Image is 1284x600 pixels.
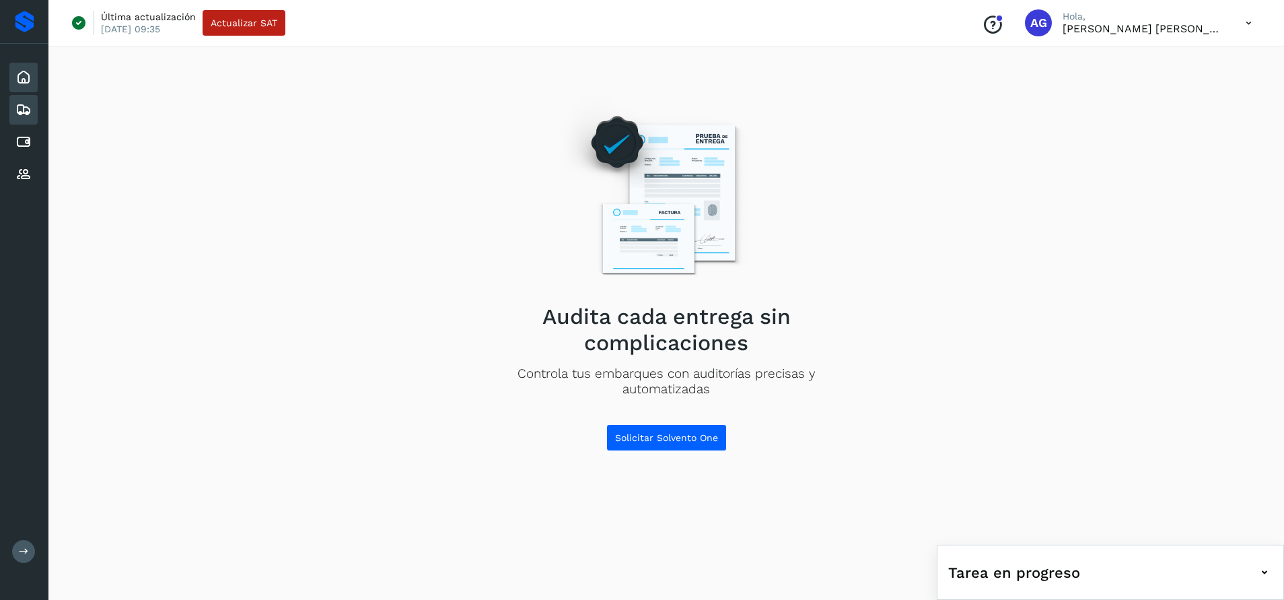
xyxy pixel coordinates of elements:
[606,424,727,451] button: Solicitar Solvento One
[9,63,38,92] div: Inicio
[948,562,1080,584] span: Tarea en progreso
[1063,11,1224,22] p: Hola,
[615,433,718,442] span: Solicitar Solvento One
[550,96,783,293] img: Empty state image
[474,304,858,356] h2: Audita cada entrega sin complicaciones
[9,127,38,157] div: Cuentas por pagar
[203,10,285,36] button: Actualizar SAT
[101,23,160,35] p: [DATE] 09:35
[1063,22,1224,35] p: Abigail Gonzalez Leon
[948,556,1273,589] div: Tarea en progreso
[9,160,38,189] div: Proveedores
[9,95,38,125] div: Embarques
[101,11,196,23] p: Última actualización
[474,366,858,397] p: Controla tus embarques con auditorías precisas y automatizadas
[211,18,277,28] span: Actualizar SAT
